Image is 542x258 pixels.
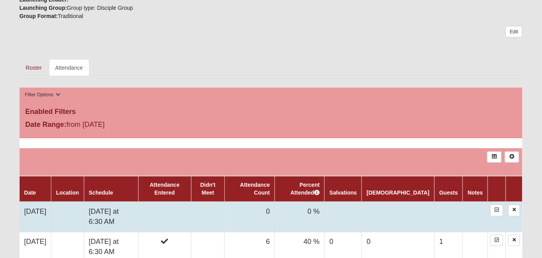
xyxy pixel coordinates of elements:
[487,152,502,163] a: Export to Excel
[291,182,320,196] a: Percent Attended
[20,13,58,19] strong: Group Format:
[24,190,36,196] a: Date
[25,108,517,116] h4: Enabled Filters
[240,182,270,196] a: Attendance Count
[20,5,67,11] strong: Launching Group:
[225,202,275,232] td: 0
[20,202,51,232] td: [DATE]
[506,26,522,38] a: Edit
[150,182,179,196] a: Attendance Entered
[23,91,63,99] button: Filter Options
[505,152,519,163] a: Alt+N
[468,190,483,196] a: Notes
[25,119,67,130] label: Date Range:
[49,60,89,76] a: Attendance
[20,119,187,132] div: from [DATE]
[490,205,503,216] a: Enter Attendance
[89,190,113,196] a: Schedule
[56,190,79,196] a: Location
[490,235,503,246] a: Enter Attendance
[508,205,520,216] a: Delete
[20,60,48,76] a: Roster
[200,182,215,196] a: Didn't Meet
[84,202,138,232] td: [DATE] at 6:30 AM
[325,176,362,202] th: Salvations
[362,176,434,202] th: [DEMOGRAPHIC_DATA]
[275,202,325,232] td: 0 %
[508,235,520,246] a: Delete
[434,176,463,202] th: Guests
